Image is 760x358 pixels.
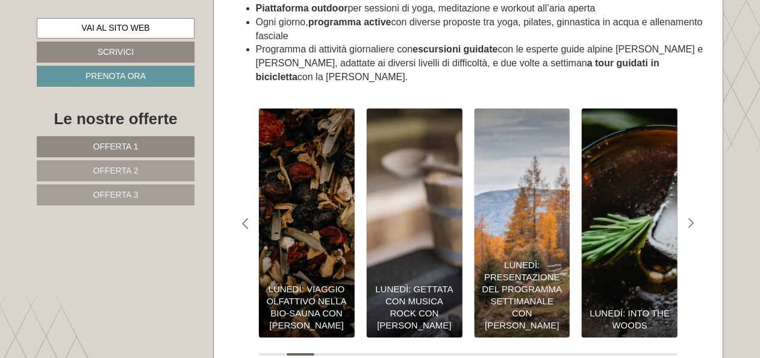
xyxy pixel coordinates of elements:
li: Programma di attività giornaliere con con le esperte guide alpine [PERSON_NAME] e [PERSON_NAME], ... [256,43,705,84]
button: Carousel Page 4 [343,353,370,356]
a: Il nostro programma settimanale per la vostra vacanza autunnale 🍁 0€ [468,108,576,338]
div: Previous slide [232,210,259,237]
button: Carousel Page 2 (Current Slide) [287,353,314,356]
strong: escursioni guidate [413,44,497,54]
span: Offerta 3 [93,190,139,199]
div: Next slide [677,210,705,237]
div: "> [582,108,677,338]
button: Carousel Page 13 [594,353,621,356]
div: Le nostre offerte [37,108,195,130]
button: Carousel Page 8 [454,353,482,356]
button: Carousel Page 15 [650,353,677,356]
div: Lunedì: Viaggio olfattivo nella bio-sauna con [PERSON_NAME] [265,283,349,331]
button: Carousel Page 5 [370,353,398,356]
div: "> [474,108,570,338]
span: Offerta 1 [93,142,139,151]
a: Vai al sito web [37,18,195,39]
button: Carousel Page 9 [482,353,509,356]
a: Prenota ora [37,66,195,87]
div: Lunedì: Gettata con musica rock con [PERSON_NAME] [372,283,456,331]
div: Carousel Pagination [259,353,678,356]
button: Carousel Page 10 [510,353,538,356]
button: Carousel Page 12 [565,353,593,356]
a: Il nostro programma settimanale per la vostra vacanza autunnale 🍁 0€ [576,108,684,338]
li: Ogni giorno, con diverse proposte tra yoga, pilates, ginnastica in acqua e allenamento fasciale [256,16,705,43]
a: Scrivici [37,42,195,63]
div: Lunedí: Into the Woods [588,307,671,331]
button: Carousel Page 3 [314,353,342,356]
button: Carousel Page 6 [398,353,426,356]
div: "> [259,108,355,338]
button: Carousel Page 1 [259,353,287,356]
a: Il nostro programma settimanale per la vostra vacanza autunnale 🍁 0€ [253,108,361,338]
button: Carousel Page 14 [621,353,649,356]
div: "> [366,108,462,338]
li: per sessioni di yoga, meditazione e workout all’aria aperta [256,2,705,16]
strong: Piattaforma outdoor [256,3,348,13]
button: Carousel Page 11 [538,353,565,356]
span: Offerta 2 [93,166,139,175]
div: Lunedì: Presentazione del programma settimanale con [PERSON_NAME] [480,259,564,331]
button: Carousel Page 7 [426,353,454,356]
a: Il nostro programma settimanale per la vostra vacanza autunnale 🍁 0€ [360,108,468,338]
strong: programma active [308,17,391,27]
